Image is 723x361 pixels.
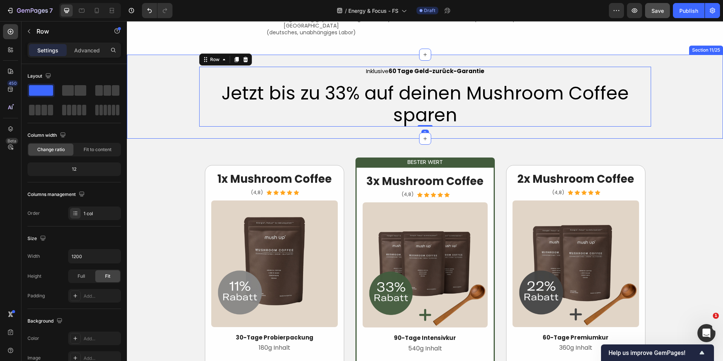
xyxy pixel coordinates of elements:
div: Padding [27,292,45,299]
h2: 1x Mushroom Coffee [84,150,211,166]
div: Row [82,35,94,42]
div: Color [27,335,39,342]
div: Publish [679,7,698,15]
p: 60-tage premiumkur [386,313,511,320]
strong: 60 Tage Geld-zurück-Garantie [262,46,357,54]
div: Beta [6,138,18,144]
iframe: Design area [127,21,723,361]
button: Publish [673,3,705,18]
p: (4,8) [425,168,437,175]
button: Save [645,3,670,18]
p: (4,8) [275,170,287,177]
p: Nur 34,50€ [401,338,449,354]
span: Change ratio [37,146,65,153]
img: Mushroom_Coffee_Propierpackung_33_Rabatt.jpg [236,181,361,306]
button: 7 [3,3,56,18]
div: 450 [7,80,18,86]
div: Layout [27,71,53,81]
div: Add... [84,293,119,300]
span: Draft [424,7,435,14]
div: Undo/Redo [142,3,172,18]
div: Columns management [27,190,86,200]
span: Help us improve GemPages! [609,349,697,356]
div: Width [27,253,40,260]
span: Fit [105,273,110,280]
p: 7 [49,6,53,15]
span: Full [78,273,85,280]
div: Background [27,316,64,326]
p: BESTER WERT [229,137,367,145]
button: Show survey - Help us improve GemPages! [609,348,706,357]
p: Advanced [74,46,100,54]
img: Mushroom_Coffee_Propierpackung_22_Rabatt.jpg [386,179,512,306]
div: 12 [29,164,119,174]
p: 180g Inhalt [85,323,210,331]
p: 90-tage intensivkur [236,313,360,321]
p: Nur 39€ [102,338,136,354]
div: Order [27,210,40,217]
div: 1 col [84,210,119,217]
span: Save [651,8,664,14]
p: Settings [37,46,58,54]
div: Height [27,273,41,280]
input: Auto [69,249,120,263]
h2: Jetzt bis zu 33% auf deinen Mushroom Coffee sparen [72,61,524,106]
p: Nur 29,67€ [251,339,298,355]
p: Inklusive [73,46,523,54]
span: Fit to content [84,146,111,153]
span: / [345,7,347,15]
div: Add... [84,335,119,342]
p: (4,8) [124,168,136,175]
span: 1 [713,313,719,319]
div: Size [27,234,47,244]
p: Row [37,27,101,36]
p: 360g Inhalt [386,323,511,331]
h2: 3x Mushroom Coffee [236,153,361,168]
h2: 2x Mushroom Coffee [386,150,512,166]
p: 540g Inhalt [236,324,360,332]
div: 0 [294,109,302,115]
p: 30-Tage Probierpackung [85,313,210,320]
span: Energy & Focus - FS [348,7,398,15]
div: Section 11/25 [564,26,595,32]
div: Column width [27,130,67,141]
p: (deutsches, unabhängiges Labor) [85,8,284,15]
iframe: Intercom live chat [697,324,715,342]
img: Mushroom_Coffee_Propierpackung_11_Rabatt.jpg [84,179,211,306]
